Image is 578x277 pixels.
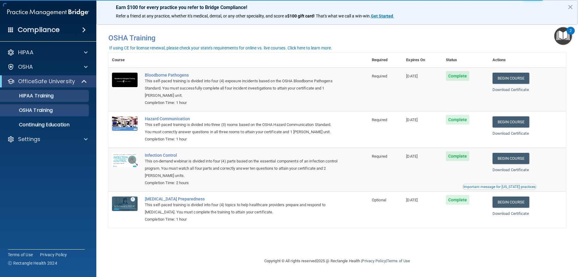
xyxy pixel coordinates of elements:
[145,153,338,158] a: Infection Control
[7,49,88,56] a: HIPAA
[446,71,470,81] span: Complete
[7,6,89,18] img: PMB logo
[40,252,67,258] a: Privacy Policy
[108,34,566,42] h4: OSHA Training
[554,27,572,45] button: Open Resource Center, 2 new notifications
[406,74,418,78] span: [DATE]
[109,46,332,50] div: If using CE for license renewal, please check your state's requirements for online vs. live cours...
[372,74,387,78] span: Required
[462,184,536,190] button: Read this if you are a dental practitioner in the state of CA
[570,31,572,39] div: 2
[145,116,338,121] a: Hazard Communication
[368,53,402,68] th: Required
[4,122,86,128] p: Continuing Education
[287,14,314,18] strong: $100 gift card
[145,99,338,106] div: Completion Time: 1 hour
[493,131,529,136] a: Download Certificate
[108,45,333,51] button: If using CE for license renewal, please check your state's requirements for online vs. live cours...
[493,153,529,164] a: Begin Course
[371,14,393,18] strong: Get Started
[463,185,536,189] div: Important message for [US_STATE] practices
[18,78,75,85] p: OfficeSafe University
[493,73,529,84] a: Begin Course
[145,136,338,143] div: Completion Time: 1 hour
[372,198,386,202] span: Optional
[18,49,33,56] p: HIPAA
[145,77,338,99] div: This self-paced training is divided into four (4) exposure incidents based on the OSHA Bloodborne...
[145,73,338,77] a: Bloodborne Pathogens
[314,14,371,18] span: ! That's what we call a win-win.
[567,2,573,12] button: Close
[4,93,54,99] p: HIPAA Training
[372,118,387,122] span: Required
[362,259,386,263] a: Privacy Policy
[489,53,566,68] th: Actions
[446,115,470,124] span: Complete
[493,116,529,127] a: Begin Course
[108,53,141,68] th: Course
[493,168,529,172] a: Download Certificate
[7,78,87,85] a: OfficeSafe University
[493,197,529,208] a: Begin Course
[442,53,489,68] th: Status
[116,5,558,10] p: Earn $100 for every practice you refer to Bridge Compliance!
[116,14,287,18] span: Refer a friend at any practice, whether it's medical, dental, or any other speciality, and score a
[145,121,338,136] div: This self-paced training is divided into three (3) rooms based on the OSHA Hazard Communication S...
[7,136,88,143] a: Settings
[406,154,418,159] span: [DATE]
[406,118,418,122] span: [DATE]
[8,260,57,266] span: Ⓒ Rectangle Health 2024
[145,179,338,187] div: Completion Time: 2 hours
[18,136,40,143] p: Settings
[372,154,387,159] span: Required
[145,158,338,179] div: This on-demand webinar is divided into four (4) parts based on the essential components of an inf...
[18,26,60,34] h4: Compliance
[4,107,53,113] p: OSHA Training
[493,87,529,92] a: Download Certificate
[227,251,447,271] div: Copyright © All rights reserved 2025 @ Rectangle Health | |
[446,151,470,161] span: Complete
[145,201,338,216] div: This self-paced training is divided into four (4) topics to help healthcare providers prepare and...
[145,216,338,223] div: Completion Time: 1 hour
[402,53,442,68] th: Expires On
[406,198,418,202] span: [DATE]
[145,197,338,201] a: [MEDICAL_DATA] Preparedness
[493,211,529,216] a: Download Certificate
[7,63,88,71] a: OSHA
[387,259,410,263] a: Terms of Use
[18,63,33,71] p: OSHA
[8,252,33,258] a: Terms of Use
[446,195,470,205] span: Complete
[371,14,394,18] a: Get Started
